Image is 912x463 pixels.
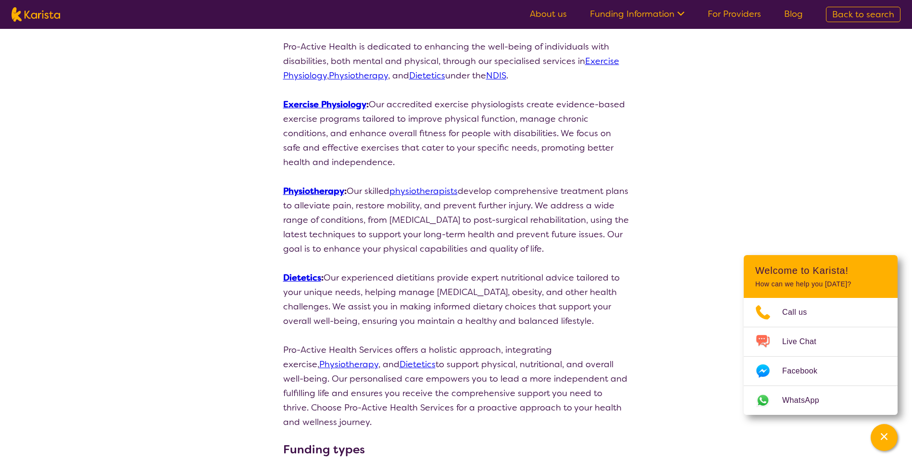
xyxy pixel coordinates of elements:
a: NDIS [486,70,506,81]
p: Our accredited exercise physiologists create evidence-based exercise programs tailored to improve... [283,97,629,169]
a: Dietetics [409,70,445,81]
h3: Funding types [283,441,629,458]
div: Channel Menu [744,255,898,415]
p: How can we help you [DATE]? [755,280,886,288]
p: Pro-Active Health is dedicated to enhancing the well-being of individuals with disabilities, both... [283,39,629,83]
a: Web link opens in a new tab. [744,386,898,415]
a: Blog [784,8,803,20]
strong: : [283,99,369,110]
span: Call us [782,305,819,320]
span: Live Chat [782,334,828,349]
a: Physiotherapy [319,359,378,370]
p: Our skilled develop comprehensive treatment plans to alleviate pain, restore mobility, and preven... [283,184,629,256]
strong: : [283,272,324,283]
p: Pro-Active Health Services offers a holistic approach, integrating exercise, , and to support phy... [283,343,629,429]
a: physiotherapists [389,185,458,197]
h2: Welcome to Karista! [755,265,886,276]
span: WhatsApp [782,393,831,408]
ul: Choose channel [744,298,898,415]
span: Back to search [832,9,894,20]
img: Karista logo [12,7,60,22]
a: Exercise Physiology [283,99,366,110]
a: For Providers [708,8,761,20]
p: Our experienced dietitians provide expert nutritional advice tailored to your unique needs, helpi... [283,270,629,328]
a: Funding Information [590,8,685,20]
a: About us [530,8,567,20]
a: Physiotherapy [283,185,344,197]
a: Physiotherapy [329,70,388,81]
a: Dietetics [283,272,321,283]
a: Dietetics [400,359,436,370]
a: Back to search [826,7,900,22]
strong: : [283,185,347,197]
button: Channel Menu [871,424,898,451]
span: Facebook [782,364,829,378]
